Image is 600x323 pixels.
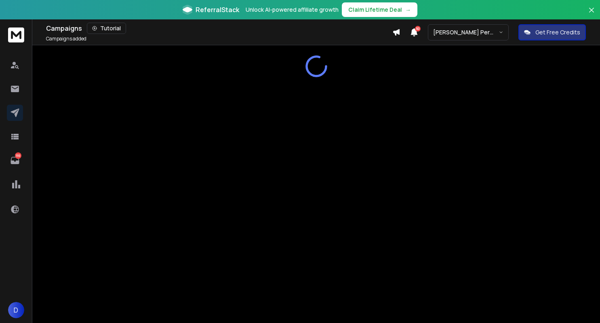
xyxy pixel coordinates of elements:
span: 50 [415,26,421,32]
button: D [8,302,24,318]
p: [PERSON_NAME] Personal WorkSpace [433,28,499,36]
div: Campaigns [46,23,392,34]
p: 169 [15,152,21,159]
button: Close banner [586,5,597,24]
span: → [405,6,411,14]
button: Tutorial [87,23,126,34]
a: 169 [7,152,23,169]
p: Get Free Credits [535,28,580,36]
p: Unlock AI-powered affiliate growth [246,6,339,14]
p: Campaigns added [46,36,86,42]
button: Claim Lifetime Deal→ [342,2,417,17]
button: Get Free Credits [518,24,586,40]
span: ReferralStack [196,5,239,15]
